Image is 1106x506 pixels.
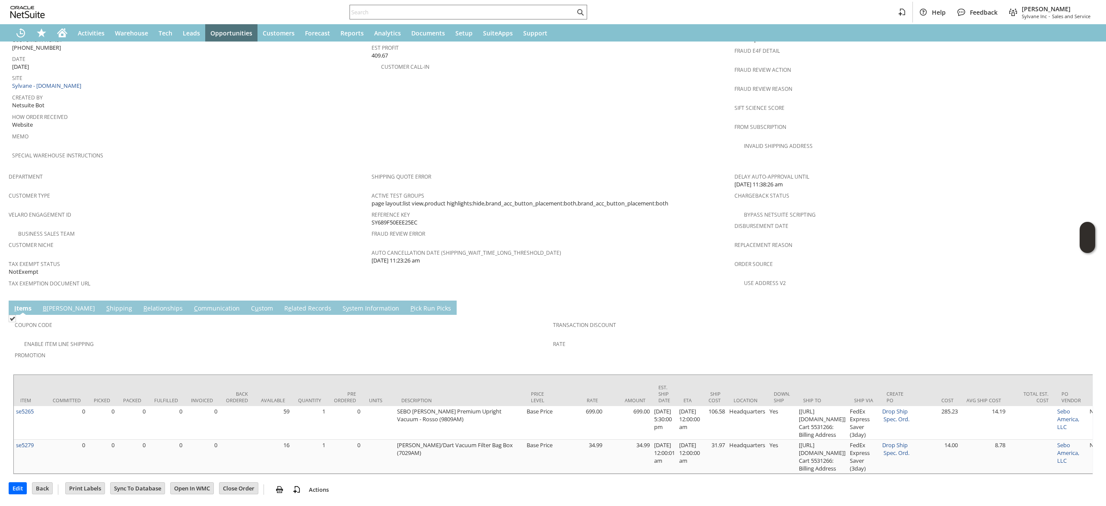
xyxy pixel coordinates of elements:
[10,6,45,18] svg: logo
[912,406,960,440] td: 285.23
[87,406,117,440] td: 0
[604,440,652,474] td: 34.99
[803,397,841,404] div: Ship To
[372,211,410,218] a: Reference Key
[78,29,105,37] span: Activities
[557,406,604,440] td: 699.00
[106,304,110,312] span: S
[1014,391,1049,404] div: Total Est. Cost
[483,29,513,37] span: SuiteApps
[966,397,1001,404] div: Avg Ship Cost
[727,406,767,440] td: Headquarters
[12,133,29,140] a: Memo
[652,440,677,474] td: [DATE] 12:00:01 am
[327,440,362,474] td: 0
[774,391,790,404] div: Down. Ship
[292,440,327,474] td: 1
[411,29,445,37] span: Documents
[9,241,54,249] a: Customer Niche
[604,406,652,440] td: 699.00
[524,440,557,474] td: Base Price
[153,24,178,42] a: Tech
[848,440,880,474] td: FedEx Express Saver (3day)
[87,440,117,474] td: 0
[15,321,52,329] a: Coupon Code
[255,304,259,312] span: u
[734,397,761,404] div: Location
[401,397,518,404] div: Description
[20,397,40,404] div: Item
[611,397,645,404] div: Amount
[450,24,478,42] a: Setup
[32,483,52,494] input: Back
[154,397,178,404] div: Fulfilled
[300,24,335,42] a: Forecast
[12,101,44,109] span: Netsuite Bot
[523,29,547,37] span: Support
[117,406,148,440] td: 0
[932,8,946,16] span: Help
[1057,441,1079,464] a: Sebo America, LLC
[1049,13,1050,19] span: -
[192,304,242,314] a: Communication
[884,449,909,457] a: Spec. Ord.
[652,406,677,440] td: [DATE] 5:30:00 pm
[9,192,50,199] a: Customer Type
[210,29,252,37] span: Opportunities
[12,152,103,159] a: Special Warehouse Instructions
[12,113,68,121] a: How Order Received
[683,397,696,404] div: ETA
[709,391,721,404] div: Ship Cost
[12,94,43,101] a: Created By
[372,51,388,60] span: 409.67
[340,304,401,314] a: System Information
[73,24,110,42] a: Activities
[12,82,83,90] a: Sylvane - [DOMAIN_NAME]
[744,142,813,150] a: Invalid Shipping Address
[110,24,153,42] a: Warehouse
[1057,407,1079,431] a: Sebo America, LLC
[143,304,147,312] span: R
[141,304,185,314] a: Relationships
[1022,5,1090,13] span: [PERSON_NAME]
[797,440,848,474] td: [[URL][DOMAIN_NAME]] Cart 5531266: Billing Address
[882,441,908,449] a: Drop Ship
[148,440,184,474] td: 0
[334,391,356,404] div: Pre Ordered
[372,44,399,51] a: Est Profit
[346,304,349,312] span: y
[292,406,327,440] td: 1
[1052,13,1090,19] span: Sales and Service
[9,211,71,218] a: Velaro Engagement ID
[36,28,47,38] svg: Shortcuts
[372,199,668,208] span: page layout:list view,product highlights:hide,brand_acc_button_placement:both,brand_acc_button_pl...
[702,406,727,440] td: 106.58
[148,406,184,440] td: 0
[395,440,524,474] td: [PERSON_NAME]/Dart Vacuum Filter Bag Box (7029AM)
[524,406,557,440] td: Base Price
[9,268,38,276] span: NotExempt
[734,260,773,268] a: Order Source
[115,29,148,37] span: Warehouse
[884,415,909,423] a: Spec. Ord.
[848,406,880,440] td: FedEx Express Saver (3day)
[767,406,797,440] td: Yes
[1082,302,1092,313] a: Unrolled view on
[575,7,585,17] svg: Search
[553,321,616,329] a: Transaction Discount
[14,304,16,312] span: I
[372,218,417,227] span: SY689F50EEE25EC
[254,406,292,440] td: 59
[455,29,473,37] span: Setup
[734,173,809,180] a: Delay Auto-Approval Until
[1022,13,1047,19] span: Sylvane Inc
[288,304,292,312] span: e
[518,24,553,42] a: Support
[305,29,330,37] span: Forecast
[340,29,364,37] span: Reports
[381,63,429,70] a: Customer Call-in
[557,440,604,474] td: 34.99
[553,340,566,348] a: Rate
[18,230,75,237] a: Business Sales Team
[734,123,786,131] a: From Subscription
